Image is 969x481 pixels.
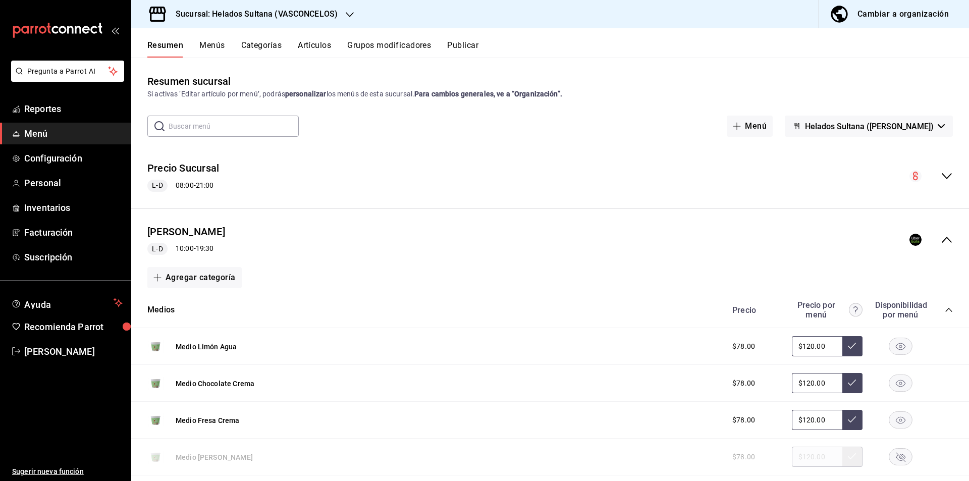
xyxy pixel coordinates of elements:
[147,40,969,58] div: navigation tabs
[12,466,123,477] span: Sugerir nueva función
[147,375,164,391] img: Preview
[447,40,478,58] button: Publicar
[147,89,953,99] div: Si activas ‘Editar artículo por menú’, podrás los menús de esta sucursal.
[414,90,562,98] strong: Para cambios generales, ve a “Organización”.
[24,127,123,140] span: Menú
[732,415,755,425] span: $78.00
[131,153,969,200] div: collapse-menu-row
[27,66,109,77] span: Pregunta a Parrot AI
[24,320,123,334] span: Recomienda Parrot
[147,338,164,354] img: Preview
[792,373,842,393] input: Sin ajuste
[24,176,123,190] span: Personal
[722,305,787,315] div: Precio
[285,90,327,98] strong: personalizar
[168,8,338,20] h3: Sucursal: Helados Sultana (VASCONCELOS)
[945,306,953,314] button: collapse-category-row
[805,122,934,131] span: Helados Sultana ([PERSON_NAME])
[24,226,123,239] span: Facturación
[298,40,331,58] button: Artículos
[347,40,431,58] button: Grupos modificadores
[147,412,164,428] img: Preview
[241,40,282,58] button: Categorías
[147,225,225,239] button: [PERSON_NAME]
[11,61,124,82] button: Pregunta a Parrot AI
[24,151,123,165] span: Configuración
[147,180,219,192] div: 08:00 - 21:00
[169,116,299,136] input: Buscar menú
[24,297,110,309] span: Ayuda
[732,378,755,389] span: $78.00
[875,300,926,319] div: Disponibilidad por menú
[147,267,242,288] button: Agregar categoría
[147,243,225,255] div: 10:00 - 19:30
[792,336,842,356] input: Sin ajuste
[147,161,219,176] button: Precio Sucursal
[792,410,842,430] input: Sin ajuste
[147,74,231,89] div: Resumen sucursal
[199,40,225,58] button: Menús
[148,244,167,254] span: L-D
[147,304,175,316] button: Medios
[727,116,773,137] button: Menú
[147,40,183,58] button: Resumen
[24,345,123,358] span: [PERSON_NAME]
[176,379,254,389] button: Medio Chocolate Crema
[24,201,123,215] span: Inventarios
[148,180,167,191] span: L-D
[176,415,240,425] button: Medio Fresa Crema
[111,26,119,34] button: open_drawer_menu
[7,73,124,84] a: Pregunta a Parrot AI
[857,7,949,21] div: Cambiar a organización
[24,250,123,264] span: Suscripción
[785,116,953,137] button: Helados Sultana ([PERSON_NAME])
[24,102,123,116] span: Reportes
[792,300,863,319] div: Precio por menú
[131,217,969,263] div: collapse-menu-row
[732,341,755,352] span: $78.00
[176,342,237,352] button: Medio Limón Agua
